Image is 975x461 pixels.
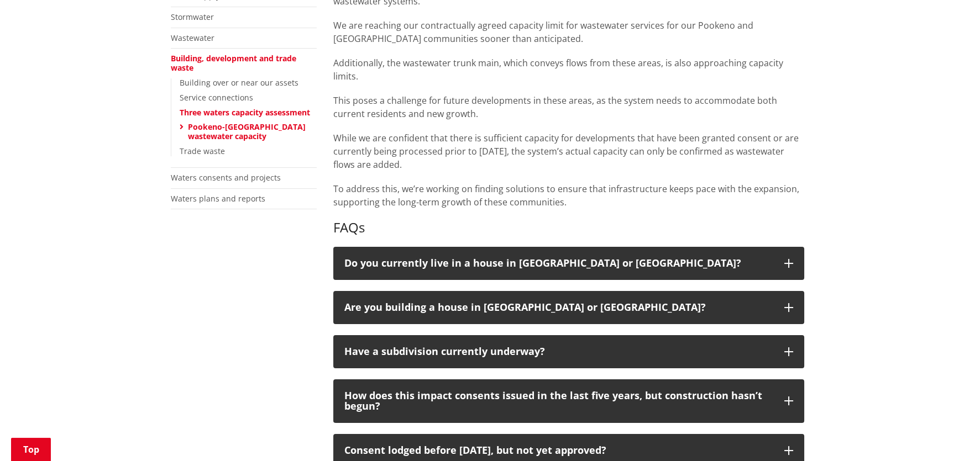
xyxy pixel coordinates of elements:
iframe: Messenger Launcher [924,415,964,454]
a: Waters consents and projects [171,172,281,183]
a: Trade waste [180,146,225,156]
p: To address this, we’re working on finding solutions to ensure that infrastructure keeps pace with... [333,182,804,209]
a: Top [11,438,51,461]
div: Are you building a house in [GEOGRAPHIC_DATA] or [GEOGRAPHIC_DATA]? [344,302,773,313]
p: We are reaching our contractually agreed capacity limit for wastewater services for our Pookeno a... [333,19,804,45]
div: Do you currently live in a house in [GEOGRAPHIC_DATA] or [GEOGRAPHIC_DATA]? [344,258,773,269]
button: Have a subdivision currently underway? [333,335,804,368]
a: Waters plans and reports [171,193,265,204]
a: Three waters capacity assessment [180,107,310,118]
button: Do you currently live in a house in [GEOGRAPHIC_DATA] or [GEOGRAPHIC_DATA]? [333,247,804,280]
a: Pookeno-[GEOGRAPHIC_DATA] wastewater capacity [188,121,306,141]
a: Building over or near our assets [180,77,298,88]
a: Building, development and trade waste [171,53,296,73]
a: Wastewater [171,33,214,43]
div: Have a subdivision currently underway? [344,346,773,357]
p: While we are confident that there is sufficient capacity for developments that have been granted ... [333,131,804,171]
span: Additionally, the wastewater trunk main, which conveys flows from these areas, is also approachin... [333,57,783,82]
div: Consent lodged before [DATE], but not yet approved? [344,445,773,456]
button: Are you building a house in [GEOGRAPHIC_DATA] or [GEOGRAPHIC_DATA]? [333,291,804,324]
div: How does this impact consents issued in the last five years, but construction hasn’t begun? [344,390,773,412]
p: This poses a challenge for future developments in these areas, as the system needs to accommodate... [333,94,804,120]
a: Stormwater [171,12,214,22]
button: How does this impact consents issued in the last five years, but construction hasn’t begun? [333,379,804,423]
h3: FAQs [333,220,804,236]
a: Service connections [180,92,253,103]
